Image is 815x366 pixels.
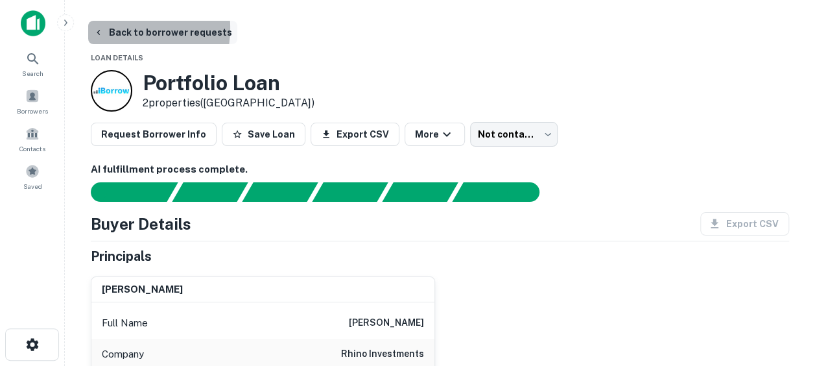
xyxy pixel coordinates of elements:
[349,315,424,331] h6: [PERSON_NAME]
[172,182,248,202] div: Your request is received and processing...
[102,347,144,362] p: Company
[312,182,388,202] div: Principals found, AI now looking for contact information...
[102,315,148,331] p: Full Name
[102,282,183,297] h6: [PERSON_NAME]
[453,182,555,202] div: AI fulfillment process complete.
[750,262,815,324] iframe: Chat Widget
[75,182,172,202] div: Sending borrower request to AI...
[21,10,45,36] img: capitalize-icon.png
[91,247,152,266] h5: Principals
[91,162,789,177] h6: AI fulfillment process complete.
[17,106,48,116] span: Borrowers
[222,123,305,146] button: Save Loan
[470,122,558,147] div: Not contacted
[91,212,191,236] h4: Buyer Details
[143,71,314,95] h3: Portfolio Loan
[4,121,61,156] a: Contacts
[4,84,61,119] a: Borrowers
[91,54,143,62] span: Loan Details
[19,143,45,154] span: Contacts
[341,347,424,362] h6: rhino investments
[23,181,42,191] span: Saved
[382,182,458,202] div: Principals found, still searching for contact information. This may take time...
[22,68,43,79] span: Search
[242,182,318,202] div: Documents found, AI parsing details...
[143,95,314,111] p: 2 properties ([GEOGRAPHIC_DATA])
[91,123,217,146] button: Request Borrower Info
[4,46,61,81] a: Search
[405,123,465,146] button: More
[311,123,399,146] button: Export CSV
[4,159,61,194] a: Saved
[88,21,237,44] button: Back to borrower requests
